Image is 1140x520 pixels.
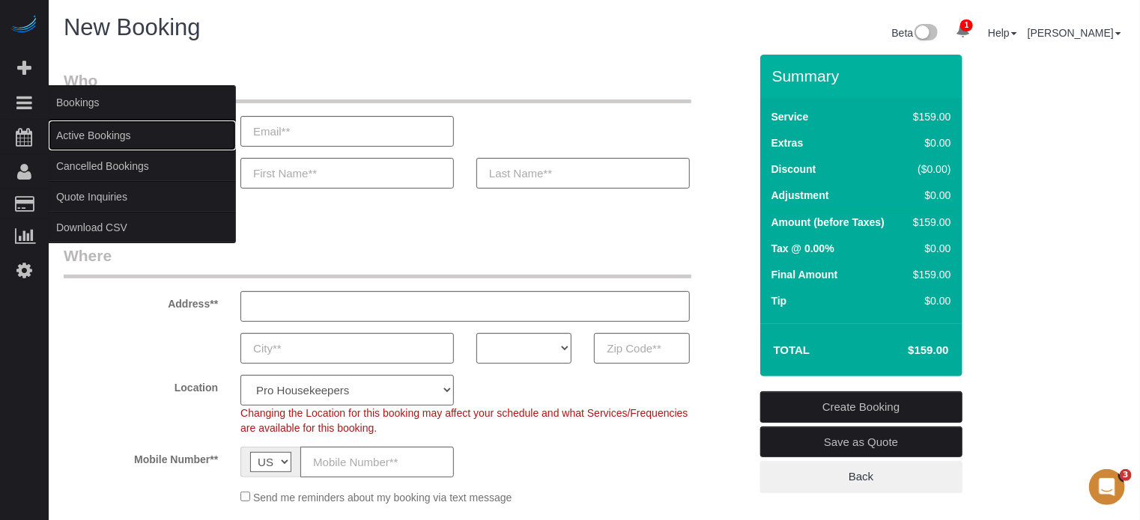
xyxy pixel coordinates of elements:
[1028,27,1121,39] a: [PERSON_NAME]
[907,162,950,177] div: ($0.00)
[771,293,787,308] label: Tip
[892,27,939,39] a: Beta
[49,151,236,181] a: Cancelled Bookings
[907,293,950,308] div: $0.00
[49,212,236,242] a: Download CSV
[760,426,962,458] a: Save as Quote
[988,27,1017,39] a: Help
[907,109,950,124] div: $159.00
[52,375,229,395] label: Location
[907,135,950,150] div: $0.00
[907,188,950,203] div: $0.00
[1120,469,1132,481] span: 3
[863,344,948,357] h4: $159.00
[253,492,512,504] span: Send me reminders about my booking via text message
[960,19,973,31] span: 1
[476,158,690,189] input: Last Name**
[9,15,39,36] img: Automaid Logo
[913,24,938,43] img: New interface
[49,120,236,150] a: Active Bookings
[907,267,950,282] div: $159.00
[49,182,236,212] a: Quote Inquiries
[594,333,689,364] input: Zip Code**
[760,461,962,492] a: Back
[771,109,809,124] label: Service
[64,70,691,103] legend: Who
[771,162,816,177] label: Discount
[240,407,688,434] span: Changing the Location for this booking may affect your schedule and what Services/Frequencies are...
[772,67,955,85] h3: Summary
[1089,469,1125,505] iframe: Intercom live chat
[64,245,691,278] legend: Where
[300,447,454,477] input: Mobile Number**
[49,85,236,120] span: Bookings
[948,15,977,48] a: 1
[771,135,804,150] label: Extras
[52,447,229,467] label: Mobile Number**
[771,215,885,230] label: Amount (before Taxes)
[771,241,834,256] label: Tax @ 0.00%
[49,120,236,243] ul: Bookings
[771,267,838,282] label: Final Amount
[760,391,962,423] a: Create Booking
[771,188,829,203] label: Adjustment
[240,158,454,189] input: First Name**
[774,343,810,356] strong: Total
[907,215,950,230] div: $159.00
[907,241,950,256] div: $0.00
[64,14,201,40] span: New Booking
